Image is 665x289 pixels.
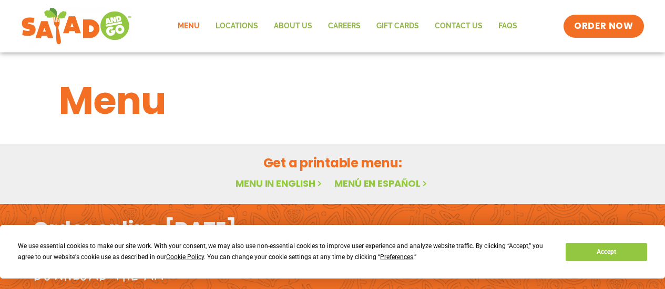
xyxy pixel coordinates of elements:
a: FAQs [490,14,525,38]
h2: Order online [DATE] [33,216,237,242]
span: ORDER NOW [574,20,633,33]
button: Accept [566,243,647,261]
a: About Us [266,14,320,38]
div: We use essential cookies to make our site work. With your consent, we may also use non-essential ... [18,241,553,263]
nav: Menu [170,14,525,38]
img: new-SAG-logo-768×292 [21,5,132,47]
a: Menú en español [334,177,429,190]
h2: Get a printable menu: [59,154,607,172]
a: GIFT CARDS [369,14,427,38]
a: Locations [208,14,266,38]
span: Preferences [380,253,413,261]
span: Cookie Policy [166,253,204,261]
a: Careers [320,14,369,38]
h1: Menu [59,72,607,129]
a: Menu [170,14,208,38]
h2: Download the app [33,258,167,287]
a: Contact Us [427,14,490,38]
a: Menu in English [236,177,324,190]
a: ORDER NOW [564,15,643,38]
